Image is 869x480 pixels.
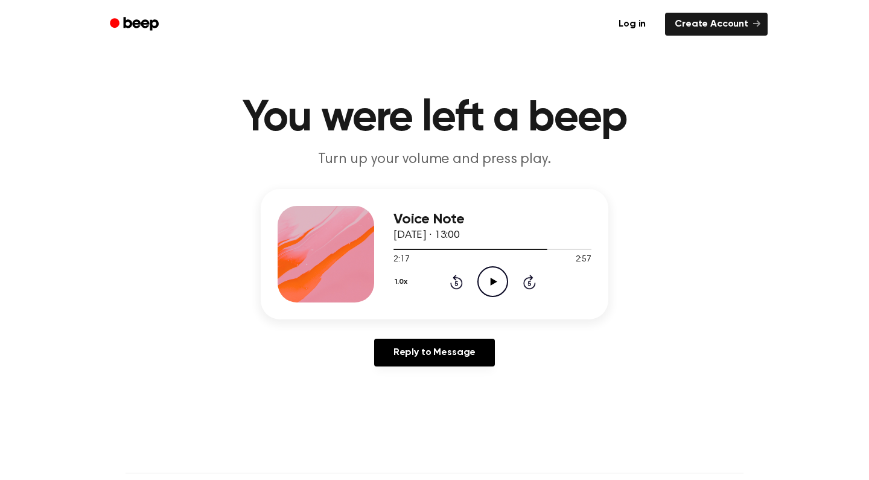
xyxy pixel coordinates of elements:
[665,13,768,36] a: Create Account
[576,254,591,266] span: 2:57
[606,10,658,38] a: Log in
[393,230,460,241] span: [DATE] · 13:00
[203,150,666,170] p: Turn up your volume and press play.
[393,211,591,228] h3: Voice Note
[393,254,409,266] span: 2:17
[374,339,495,366] a: Reply to Message
[126,97,743,140] h1: You were left a beep
[101,13,170,36] a: Beep
[393,272,412,292] button: 1.0x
